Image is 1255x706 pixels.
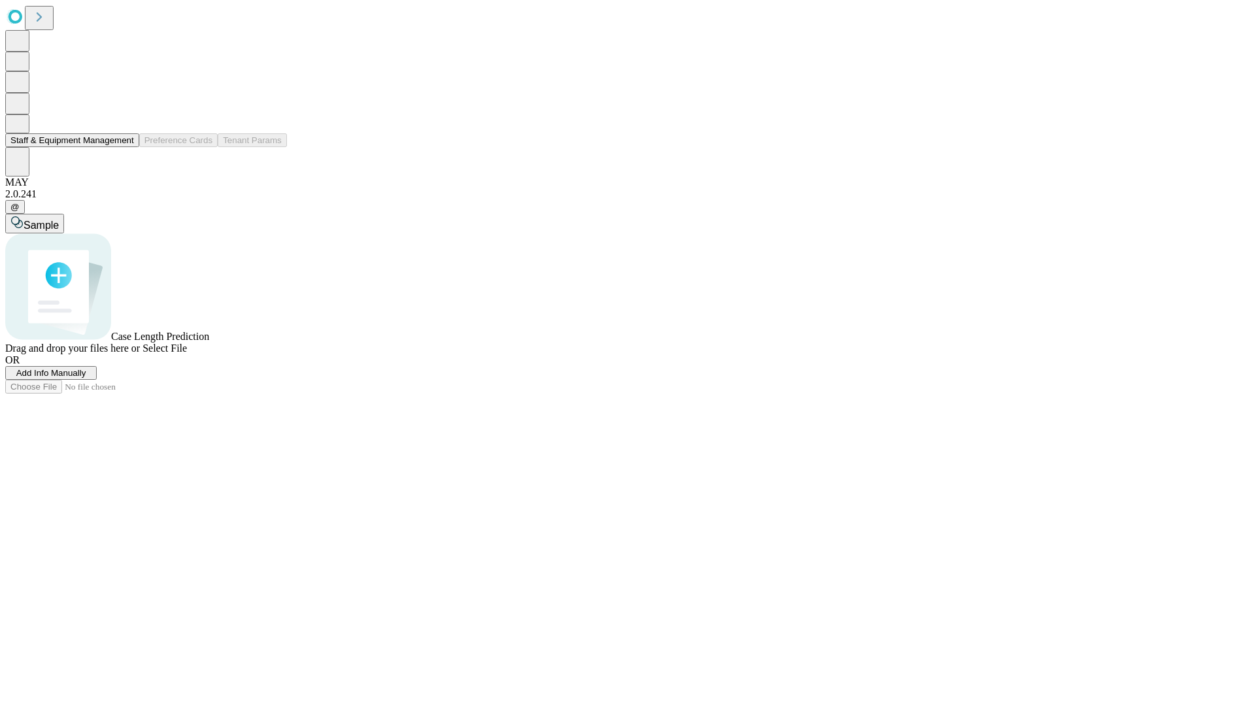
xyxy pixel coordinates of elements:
button: Add Info Manually [5,366,97,380]
button: Staff & Equipment Management [5,133,139,147]
span: OR [5,354,20,365]
span: Drag and drop your files here or [5,343,140,354]
span: Add Info Manually [16,368,86,378]
span: Case Length Prediction [111,331,209,342]
div: 2.0.241 [5,188,1250,200]
span: Select File [142,343,187,354]
button: @ [5,200,25,214]
button: Preference Cards [139,133,218,147]
span: Sample [24,220,59,231]
button: Sample [5,214,64,233]
button: Tenant Params [218,133,287,147]
span: @ [10,202,20,212]
div: MAY [5,176,1250,188]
